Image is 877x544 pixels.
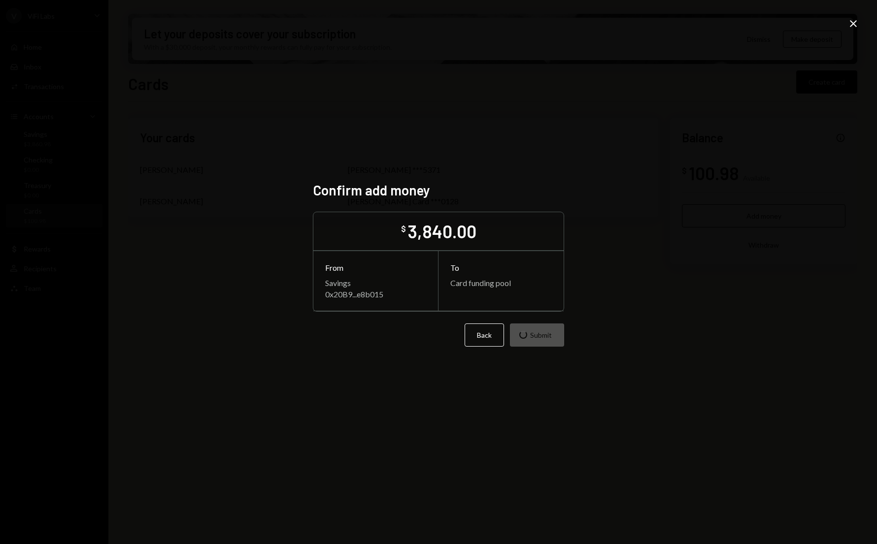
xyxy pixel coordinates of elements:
[401,224,406,234] div: $
[313,181,564,200] h2: Confirm add money
[408,220,476,242] div: 3,840.00
[465,323,504,347] button: Back
[325,263,426,272] div: From
[450,278,552,288] div: Card funding pool
[325,289,426,299] div: 0x20B9...e8b015
[450,263,552,272] div: To
[325,278,426,288] div: Savings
